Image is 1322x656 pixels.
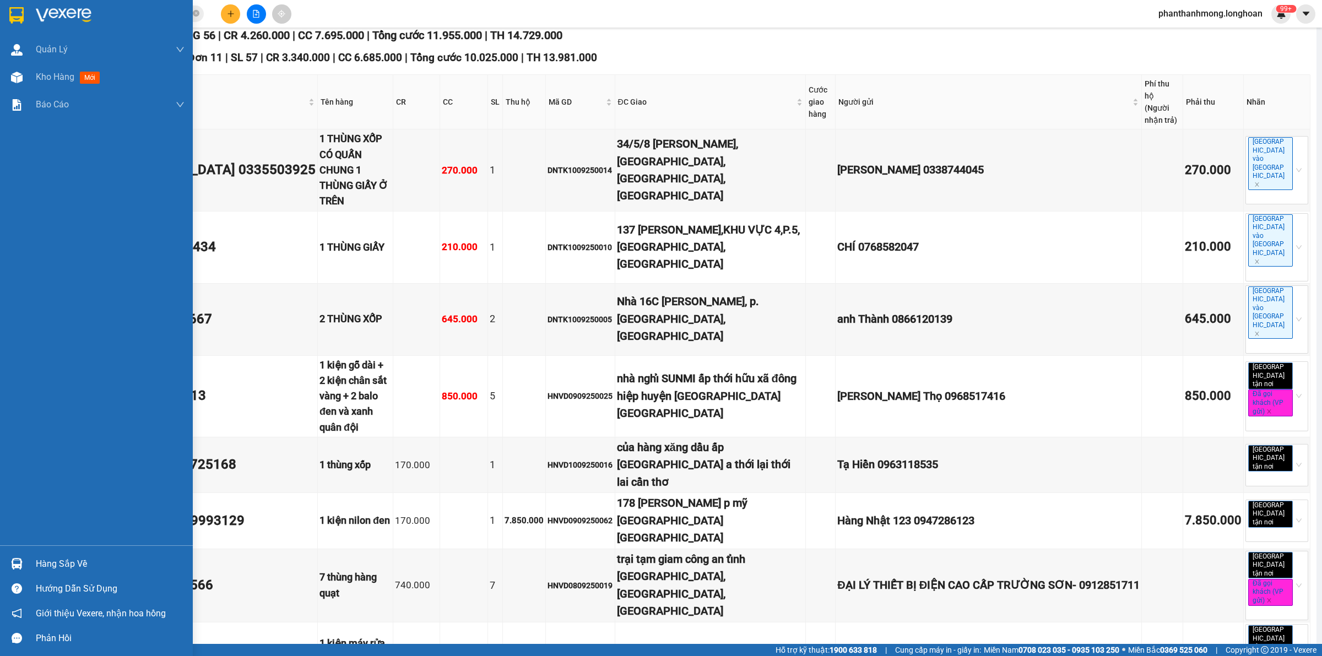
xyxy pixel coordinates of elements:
[96,37,202,57] span: CÔNG TY TNHH CHUYỂN PHÁT NHANH BẢO AN
[546,356,615,437] td: HNVD0909250025
[30,37,58,47] strong: CSKH:
[1276,5,1296,13] sup: 317
[9,7,24,24] img: logo-vxr
[1275,519,1281,525] span: close
[319,570,391,601] div: 7 thùng hàng quạt
[830,646,877,654] strong: 1900 633 818
[548,514,613,527] div: HNVD0909250062
[1275,382,1281,387] span: close
[1216,644,1217,656] span: |
[372,29,482,42] span: Tổng cước 11.955.000
[1160,646,1207,654] strong: 0369 525 060
[521,51,524,64] span: |
[225,51,228,64] span: |
[1185,237,1242,257] div: 210.000
[319,311,391,327] div: 2 THÙNG XỐP
[261,51,263,64] span: |
[36,556,185,572] div: Hàng sắp về
[1301,9,1311,19] span: caret-down
[546,129,615,211] td: DNTK1009250014
[1248,552,1293,579] span: [GEOGRAPHIC_DATA] tận nơi
[617,221,804,273] div: 137 [PERSON_NAME],KHU VỰC 4,P.5,[GEOGRAPHIC_DATA],[GEOGRAPHIC_DATA]
[319,457,391,473] div: 1 thùng xốp
[319,357,391,435] div: 1 kiện gỗ dài + 2 kiện chân sắt vàng + 2 balo đen và xanh quân đội
[548,164,613,176] div: DNTK1009250014
[333,51,335,64] span: |
[1266,409,1272,414] span: close
[278,10,285,18] span: aim
[490,311,501,327] div: 2
[12,608,22,619] span: notification
[11,44,23,56] img: warehouse-icon
[984,644,1119,656] span: Miền Nam
[490,29,562,42] span: TH 14.729.000
[1018,646,1119,654] strong: 0708 023 035 - 0935 103 250
[1248,579,1293,606] span: Đã gọi khách (VP gửi)
[440,75,488,129] th: CC
[1248,445,1293,472] span: [GEOGRAPHIC_DATA] tận nơi
[1276,9,1286,19] img: icon-new-feature
[224,29,290,42] span: CR 4.260.000
[1261,646,1269,654] span: copyright
[319,131,391,209] div: 1 THÙNG XỐP CÓ QUẤN CHUNG 1 THÙNG GIẤY Ở TRÊN
[885,644,887,656] span: |
[546,493,615,549] td: HNVD0909250062
[405,51,408,64] span: |
[490,513,501,528] div: 1
[338,51,402,64] span: CC 6.685.000
[176,100,185,109] span: down
[36,72,74,82] span: Kho hàng
[170,29,215,42] span: Số KG 56
[548,579,613,592] div: HNVD0809250019
[410,51,518,64] span: Tổng cước 10.025.000
[106,237,316,258] div: LINH 0907404434
[298,29,364,42] span: CC 7.695.000
[395,458,438,473] div: 170.000
[505,514,544,528] div: 7.850.000
[395,513,438,528] div: 170.000
[442,240,486,254] div: 210.000
[393,75,440,129] th: CR
[1248,137,1293,190] span: [GEOGRAPHIC_DATA] vào [GEOGRAPHIC_DATA]
[442,163,486,178] div: 270.000
[187,51,223,64] span: Đơn 11
[1254,182,1260,187] span: close
[548,390,613,402] div: HNVD0909250025
[1185,161,1242,180] div: 270.000
[193,10,199,17] span: close-circle
[1266,598,1272,603] span: close
[617,551,804,620] div: trại tạm giam công an tỉnh [GEOGRAPHIC_DATA], [GEOGRAPHIC_DATA], [GEOGRAPHIC_DATA]
[292,29,295,42] span: |
[193,9,199,19] span: close-circle
[442,389,486,404] div: 850.000
[527,51,597,64] span: TH 13.981.000
[503,75,546,129] th: Thu hộ
[1248,389,1293,416] span: Đã gọi khách (VP gửi)
[1296,4,1315,24] button: caret-down
[69,22,222,34] span: Ngày in phiếu: 15:10 ngày
[80,72,100,84] span: mới
[318,75,393,129] th: Tên hàng
[4,67,169,82] span: Mã đơn: CTNK1209250005
[442,312,486,327] div: 645.000
[1248,286,1293,339] span: [GEOGRAPHIC_DATA] vào [GEOGRAPHIC_DATA]
[36,581,185,597] div: Hướng dẫn sử dụng
[1275,464,1281,469] span: close
[837,161,1140,178] div: [PERSON_NAME] 0338744045
[1248,362,1293,389] span: [GEOGRAPHIC_DATA] tận nơi
[36,606,166,620] span: Giới thiệu Vexere, nhận hoa hồng
[319,240,391,255] div: 1 THÙNG GIẤY
[36,42,68,56] span: Quản Lý
[546,437,615,493] td: HNVD1009250016
[176,45,185,54] span: down
[618,96,794,108] span: ĐC Giao
[11,558,23,570] img: warehouse-icon
[218,29,221,42] span: |
[36,97,69,111] span: Báo cáo
[546,212,615,284] td: DNTK1009250010
[227,10,235,18] span: plus
[1185,310,1242,329] div: 645.000
[617,439,804,491] div: của hàng xăng dầu ấp [GEOGRAPHIC_DATA] a thới lại thới lai cần thơ
[221,4,240,24] button: plus
[1128,644,1207,656] span: Miền Bắc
